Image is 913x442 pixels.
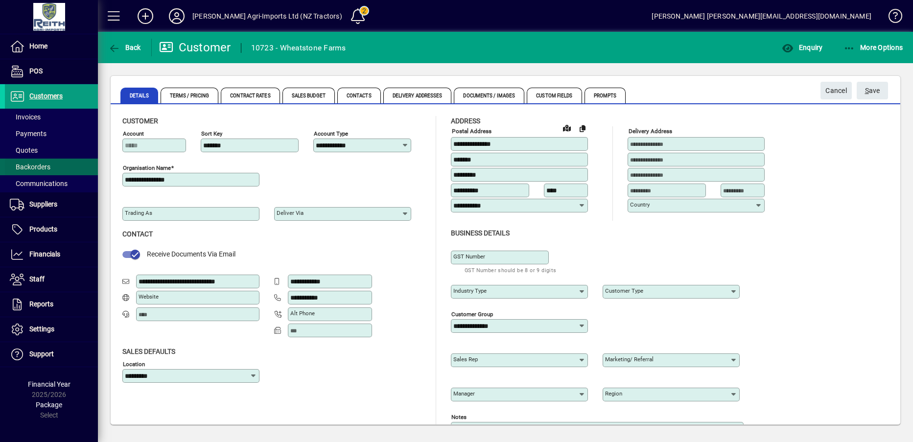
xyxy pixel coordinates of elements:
a: Staff [5,267,98,292]
span: Customer [122,117,158,125]
span: Invoices [10,113,41,121]
span: Sales defaults [122,348,175,355]
mat-label: Sort key [201,130,222,137]
span: Prompts [585,88,626,103]
button: Enquiry [779,39,825,56]
span: Financial Year [28,380,70,388]
a: Backorders [5,159,98,175]
span: Details [120,88,158,103]
span: Home [29,42,47,50]
span: ave [865,83,880,99]
a: Communications [5,175,98,192]
span: Backorders [10,163,50,171]
mat-label: Customer type [605,287,643,294]
span: Custom Fields [527,88,582,103]
a: Home [5,34,98,59]
button: Profile [161,7,192,25]
mat-hint: GST Number should be 8 or 9 digits [465,264,557,276]
div: [PERSON_NAME] [PERSON_NAME][EMAIL_ADDRESS][DOMAIN_NAME] [652,8,871,24]
span: Contacts [337,88,381,103]
mat-label: Marketing/ Referral [605,356,654,363]
span: Communications [10,180,68,187]
app-page-header-button: Back [98,39,152,56]
span: Enquiry [782,44,822,51]
button: Add [130,7,161,25]
span: More Options [843,44,903,51]
mat-label: Website [139,293,159,300]
span: POS [29,67,43,75]
span: Contact [122,230,153,238]
span: S [865,87,869,94]
mat-label: Trading as [125,209,152,216]
span: Suppliers [29,200,57,208]
span: Quotes [10,146,38,154]
div: [PERSON_NAME] Agri-Imports Ltd (NZ Tractors) [192,8,342,24]
span: Settings [29,325,54,333]
a: POS [5,59,98,84]
a: Payments [5,125,98,142]
span: Customers [29,92,63,100]
div: Customer [159,40,231,55]
span: Payments [10,130,47,138]
mat-label: Region [605,390,622,397]
button: Back [106,39,143,56]
button: Save [857,82,888,99]
button: More Options [841,39,906,56]
mat-label: Customer group [451,310,493,317]
mat-label: Manager [453,390,475,397]
span: Contract Rates [221,88,280,103]
mat-label: Notes [451,413,467,420]
span: Business details [451,229,510,237]
button: Copy to Delivery address [575,120,590,136]
a: Suppliers [5,192,98,217]
span: Documents / Images [454,88,524,103]
div: 10723 - Wheatstone Farms [251,40,346,56]
mat-label: Sales rep [453,356,478,363]
span: Terms / Pricing [161,88,219,103]
a: Products [5,217,98,242]
span: Support [29,350,54,358]
mat-label: GST Number [453,253,485,260]
mat-label: Account Type [314,130,348,137]
mat-label: Industry type [453,287,487,294]
span: Back [108,44,141,51]
span: Package [36,401,62,409]
a: Reports [5,292,98,317]
span: Sales Budget [282,88,335,103]
mat-label: Account [123,130,144,137]
a: Support [5,342,98,367]
span: Financials [29,250,60,258]
a: Invoices [5,109,98,125]
mat-label: Location [123,360,145,367]
mat-label: Alt Phone [290,310,315,317]
span: Receive Documents Via Email [147,250,235,258]
a: Financials [5,242,98,267]
span: Reports [29,300,53,308]
span: Delivery Addresses [383,88,452,103]
mat-label: Organisation name [123,164,171,171]
mat-label: Country [630,201,650,208]
a: Knowledge Base [881,2,901,34]
a: View on map [559,120,575,136]
a: Quotes [5,142,98,159]
button: Cancel [820,82,852,99]
span: Staff [29,275,45,283]
mat-label: Deliver via [277,209,304,216]
span: Products [29,225,57,233]
span: Cancel [825,83,847,99]
a: Settings [5,317,98,342]
span: Address [451,117,480,125]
